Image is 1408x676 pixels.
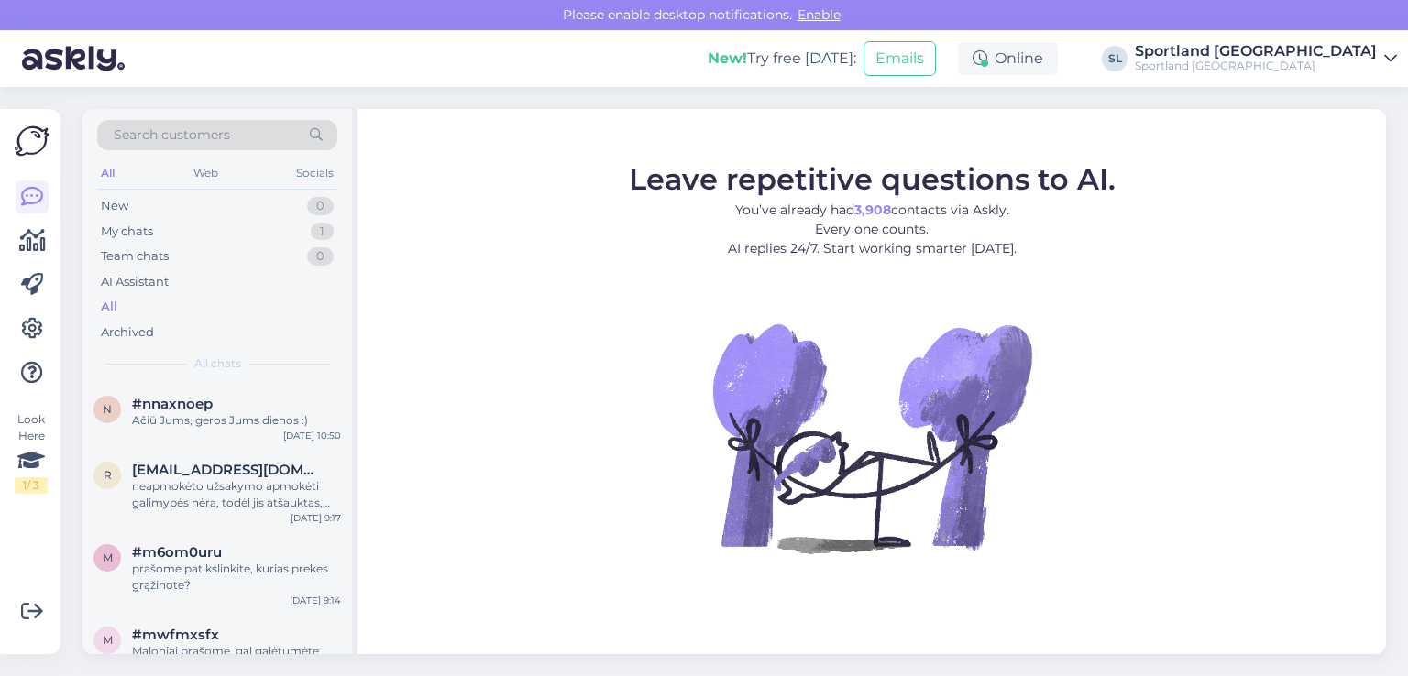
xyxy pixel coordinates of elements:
[863,41,936,76] button: Emails
[132,396,213,412] span: #nnaxnoep
[854,201,891,217] b: 3,908
[311,223,334,241] div: 1
[958,42,1058,75] div: Online
[132,478,341,511] div: neapmokėto užsakymo apmokėti galimybės nėra, todėl jis atšauktas, galite atlikti naują užsakymą
[292,161,337,185] div: Socials
[194,355,241,372] span: All chats
[707,272,1037,602] img: No Chat active
[629,200,1116,257] p: You’ve already had contacts via Askly. Every one counts. AI replies 24/7. Start working smarter [...
[307,197,334,215] div: 0
[15,477,48,494] div: 1 / 3
[132,412,341,429] div: Ačiū Jums, geros Jums dienos :)
[97,161,118,185] div: All
[101,323,154,342] div: Archived
[132,561,341,594] div: prašome patikslinkite, kurias prekes grąžinote?
[101,223,153,241] div: My chats
[114,125,230,145] span: Search customers
[101,298,117,316] div: All
[290,594,341,607] div: [DATE] 9:14
[708,49,747,67] b: New!
[1135,44,1377,59] div: Sportland [GEOGRAPHIC_DATA]
[103,633,113,647] span: m
[1135,59,1377,73] div: Sportland [GEOGRAPHIC_DATA]
[132,544,222,561] span: #m6om0uru
[101,273,169,291] div: AI Assistant
[283,429,341,442] div: [DATE] 10:50
[103,551,113,564] span: m
[132,462,323,478] span: ritasimk@gmail.com
[307,247,334,266] div: 0
[792,6,846,23] span: Enable
[101,197,128,215] div: New
[101,247,169,266] div: Team chats
[1135,44,1397,73] a: Sportland [GEOGRAPHIC_DATA]Sportland [GEOGRAPHIC_DATA]
[104,468,112,482] span: r
[190,161,222,185] div: Web
[291,511,341,525] div: [DATE] 9:17
[132,627,219,643] span: #mwfmxsfx
[629,160,1116,196] span: Leave repetitive questions to AI.
[15,124,49,158] img: Askly Logo
[103,402,112,416] span: n
[1102,46,1127,71] div: SL
[15,411,48,494] div: Look Here
[132,643,341,676] div: Maloniai prašome, gal galėtumėte patikslinti kurioje fizinėje Sportland parduotuvėje apsipirkinėj...
[708,48,856,70] div: Try free [DATE]:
